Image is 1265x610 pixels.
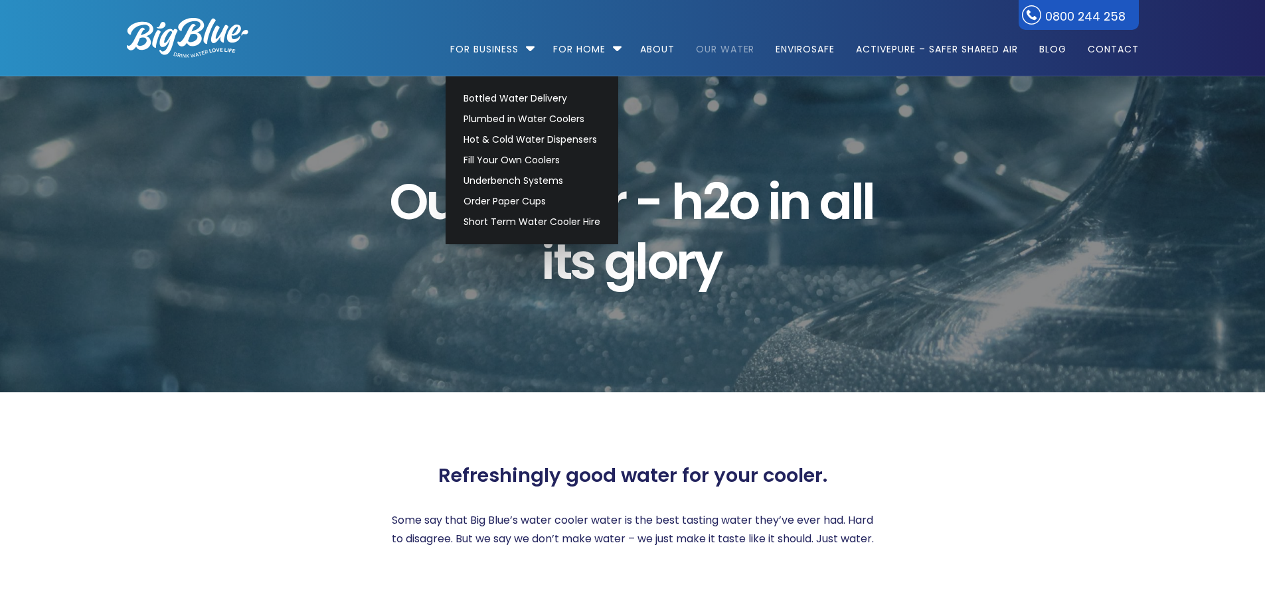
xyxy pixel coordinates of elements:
[819,172,850,232] span: a
[458,109,606,129] a: Plumbed in Water Coolers
[570,232,594,291] span: s
[426,172,456,232] span: u
[608,172,625,232] span: r
[768,172,779,232] span: i
[458,150,606,171] a: Fill Your Own Coolers
[438,464,827,487] span: Refreshingly good water for your cooler.
[458,171,606,191] a: Underbench Systems
[676,232,693,291] span: r
[728,172,758,232] span: o
[693,232,720,291] span: y
[604,232,635,291] span: g
[553,232,570,291] span: t
[779,172,809,232] span: n
[458,191,606,212] a: Order Paper Cups
[671,172,702,232] span: h
[458,88,606,109] a: Bottled Water Delivery
[541,232,552,291] span: i
[703,172,728,232] span: 2
[458,212,606,232] a: Short Term Water Cooler Hire
[386,511,880,548] p: Some say that Big Blue’s water cooler water is the best tasting water they’ve ever had. Hard to d...
[851,172,862,232] span: l
[127,18,248,58] img: logo
[862,172,873,232] span: l
[389,172,426,232] span: O
[458,129,606,150] a: Hot & Cold Water Dispensers
[635,172,661,232] span: -
[647,232,676,291] span: o
[635,232,646,291] span: l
